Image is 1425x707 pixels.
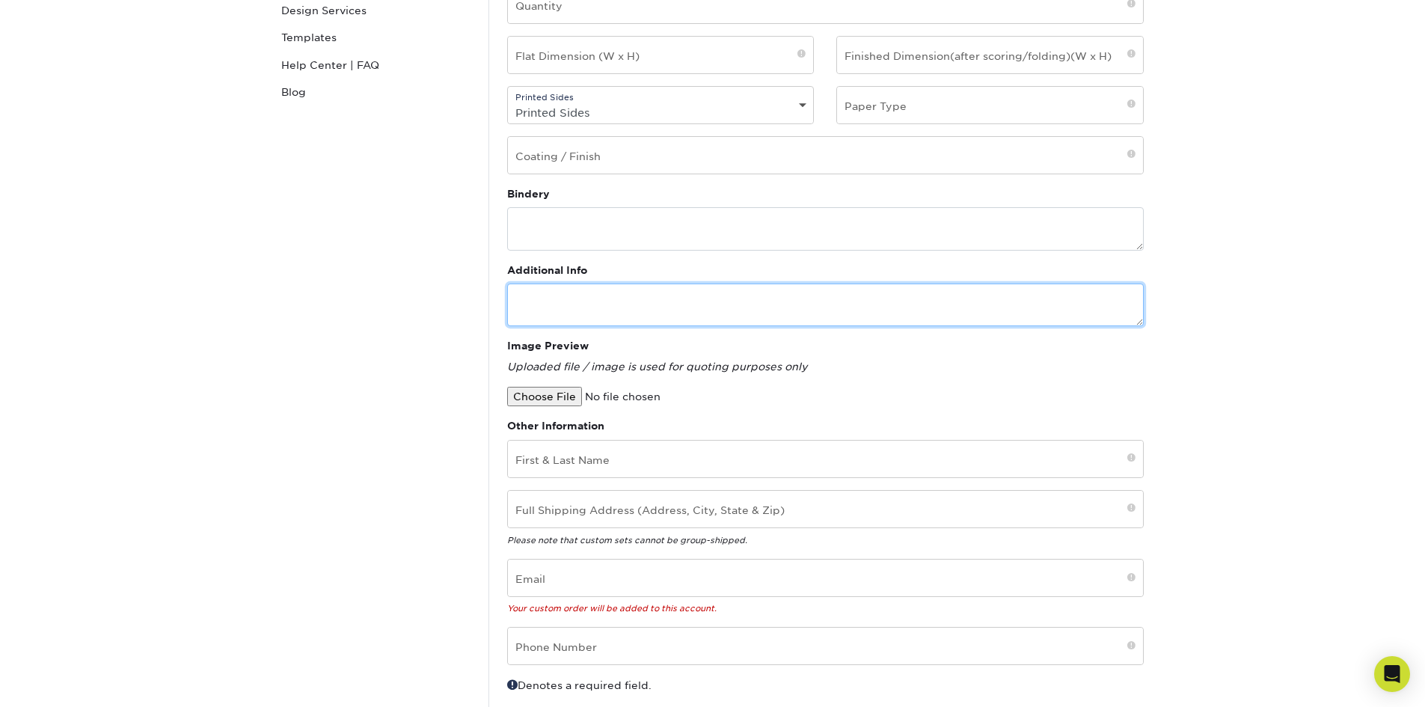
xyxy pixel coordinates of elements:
em: Please note that custom sets cannot be group-shipped. [507,536,747,545]
strong: Additional Info [507,264,587,276]
em: Your custom order will be added to this account. [507,604,717,613]
strong: Bindery [507,188,550,200]
div: Open Intercom Messenger [1374,656,1410,692]
a: Blog [275,79,477,105]
a: Templates [275,24,477,51]
em: Uploaded file / image is used for quoting purposes only [507,361,807,373]
strong: Other Information [507,420,604,432]
strong: Image Preview [507,340,589,352]
a: Help Center | FAQ [275,52,477,79]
